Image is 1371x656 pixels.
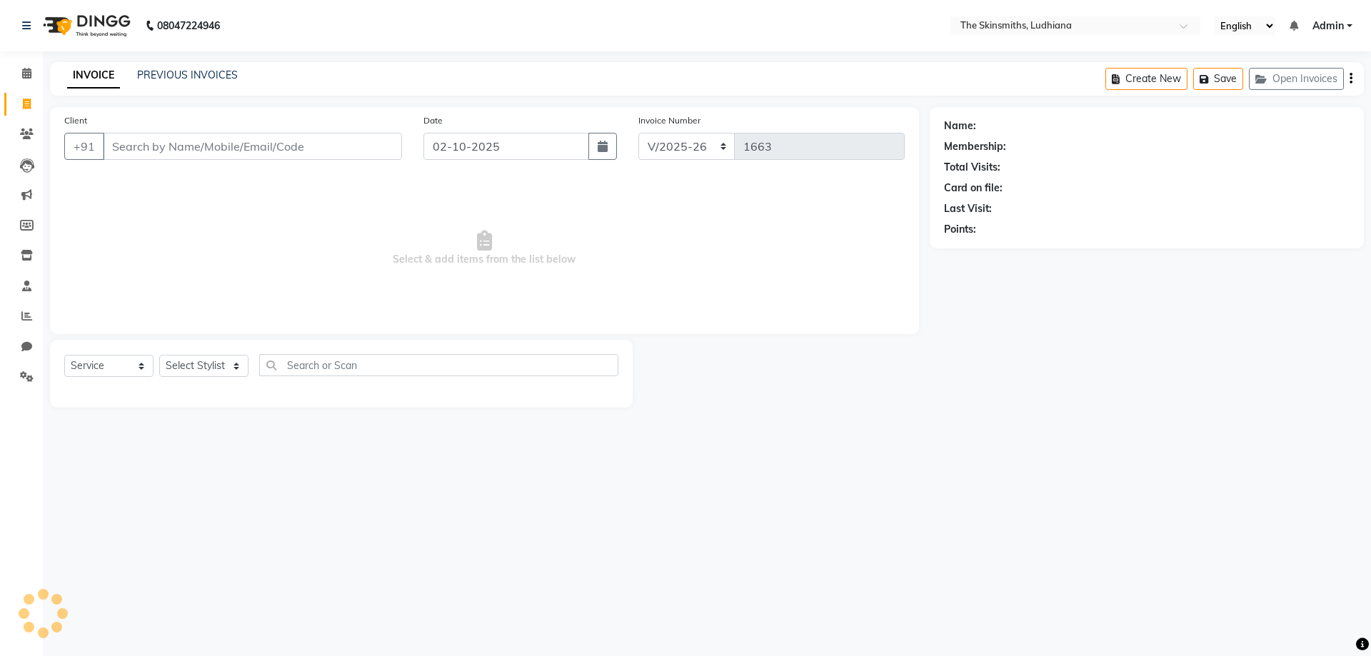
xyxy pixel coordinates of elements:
[1249,68,1344,90] button: Open Invoices
[423,114,443,127] label: Date
[1105,68,1187,90] button: Create New
[944,181,1003,196] div: Card on file:
[36,6,134,46] img: logo
[67,63,120,89] a: INVOICE
[944,139,1006,154] div: Membership:
[944,222,976,237] div: Points:
[137,69,238,81] a: PREVIOUS INVOICES
[1311,599,1357,642] iframe: chat widget
[64,177,905,320] span: Select & add items from the list below
[259,354,618,376] input: Search or Scan
[103,133,402,160] input: Search by Name/Mobile/Email/Code
[638,114,700,127] label: Invoice Number
[944,160,1000,175] div: Total Visits:
[1193,68,1243,90] button: Save
[64,114,87,127] label: Client
[944,201,992,216] div: Last Visit:
[1312,19,1344,34] span: Admin
[64,133,104,160] button: +91
[157,6,220,46] b: 08047224946
[944,118,976,133] div: Name:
